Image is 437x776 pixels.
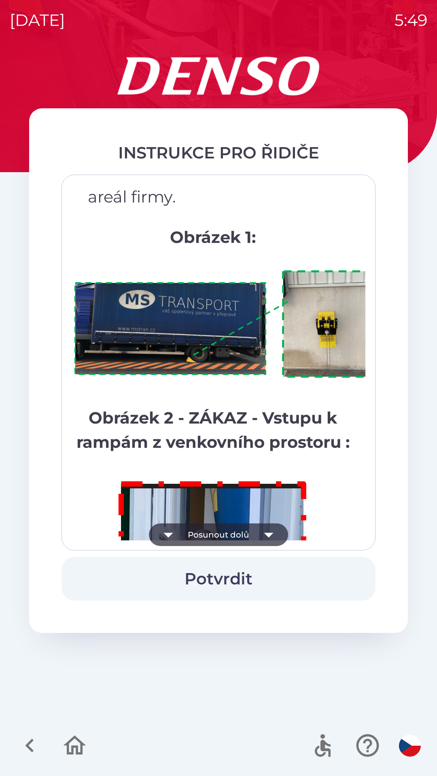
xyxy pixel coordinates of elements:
[109,470,316,768] img: M8MNayrTL6gAAAABJRU5ErkJggg==
[29,57,408,95] img: Logo
[76,408,350,452] strong: Obrázek 2 - ZÁKAZ - Vstupu k rampám z venkovního prostoru :
[149,523,288,546] button: Posunout dolů
[72,266,386,383] img: A1ym8hFSA0ukAAAAAElFTkSuQmCC
[62,141,375,165] div: INSTRUKCE PRO ŘIDIČE
[62,557,375,601] button: Potvrdit
[395,8,427,32] p: 5:49
[170,227,256,247] strong: Obrázek 1:
[399,735,421,757] img: cs flag
[10,8,65,32] p: [DATE]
